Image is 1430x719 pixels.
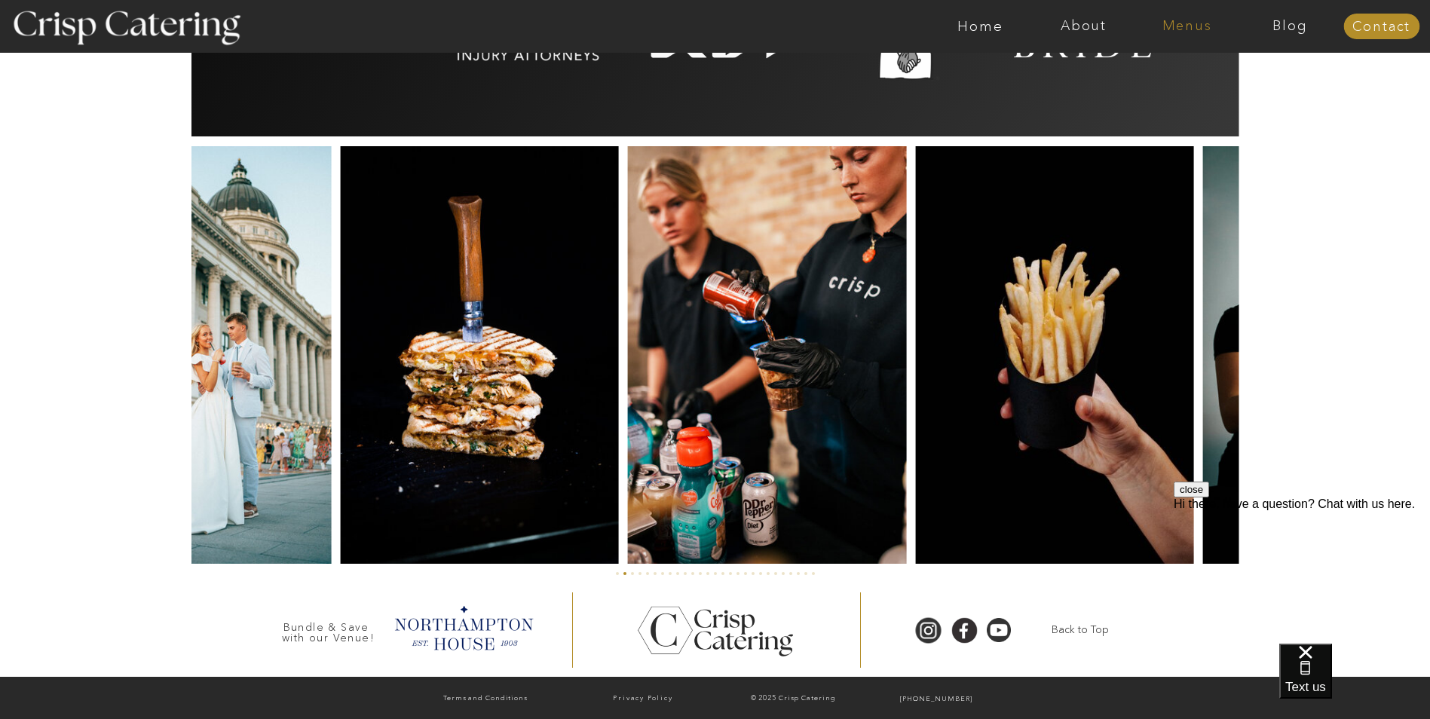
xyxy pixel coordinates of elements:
a: About [1032,19,1135,34]
a: Menus [1135,19,1239,34]
a: Back to Top [1033,623,1128,638]
a: [PHONE_NUMBER] [868,692,1006,707]
a: Privacy Policy [567,691,720,706]
a: Contact [1343,20,1419,35]
li: Page dot 2 [623,572,626,575]
a: Terms and Conditions [409,691,562,707]
iframe: podium webchat widget bubble [1279,644,1430,719]
li: Page dot 27 [812,572,815,575]
li: Page dot 1 [616,572,619,575]
a: Home [929,19,1032,34]
li: Page dot 26 [804,572,807,575]
iframe: podium webchat widget prompt [1174,482,1430,662]
h3: Bundle & Save with our Venue! [277,622,381,636]
a: Blog [1239,19,1342,34]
